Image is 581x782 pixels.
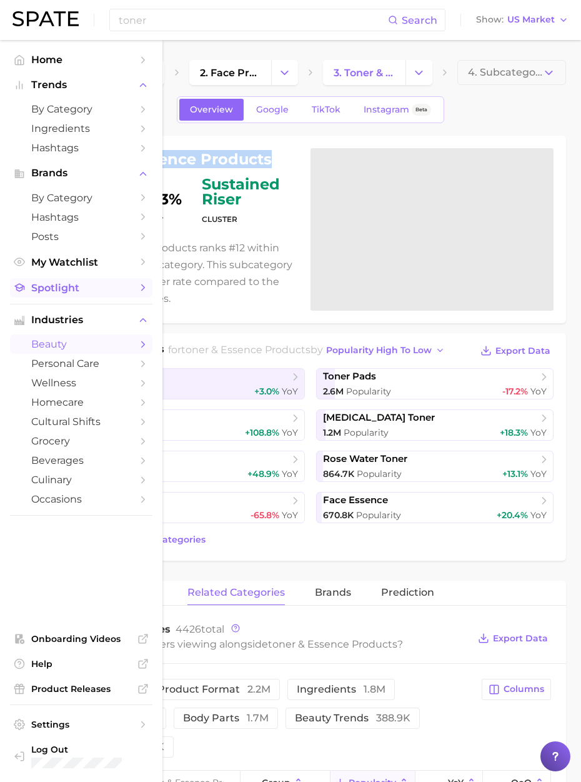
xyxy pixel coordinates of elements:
span: Settings [31,719,131,730]
span: YoY [530,509,547,521]
button: popularity high to low [323,342,449,359]
span: +48.9% [247,468,279,479]
span: related categories [187,587,285,598]
h1: toner & essence products [67,152,295,167]
span: Prediction [381,587,434,598]
span: Popularity [356,509,401,521]
button: Change Category [271,60,298,85]
span: Product Releases [31,683,131,694]
span: 1.8m [364,683,385,695]
span: Log Out [31,744,142,755]
a: toner pads2.6m Popularity-17.2% YoY [316,368,554,399]
button: Export Data [475,629,551,647]
span: Export Data [493,633,548,644]
button: Brands [10,164,152,183]
span: Home [31,54,131,66]
span: 3. toner & essence products [334,67,395,79]
span: Beta [415,104,427,115]
span: Hashtags [31,211,131,223]
a: by Category [10,188,152,208]
span: Hashtags [31,142,131,154]
a: heartleaf toner684.5k Popularity-65.8% YoY [67,492,305,523]
a: Posts [10,227,152,246]
span: beauty [31,338,131,350]
span: Google [256,104,289,115]
span: rose water toner [323,453,407,465]
span: +3.0% [254,386,279,397]
button: Columns [482,679,551,700]
a: occasions [10,489,152,509]
span: YoY [282,509,298,521]
img: SPATE [12,11,79,26]
a: Hashtags [10,208,152,227]
span: occasions [31,493,131,505]
a: homecare [10,393,152,412]
span: YoY [530,468,547,479]
span: wellness [31,377,131,389]
button: 4. Subcategory [457,60,567,85]
span: popularity high to low [326,345,432,356]
a: 2. face products [189,60,272,85]
dt: cluster [202,212,295,227]
span: toner pads [323,371,376,383]
a: Onboarding Videos [10,629,152,648]
span: face essence [323,494,388,506]
span: 2. face products [200,67,261,79]
span: Export Data [495,346,550,356]
span: 4. Subcategory [468,67,543,78]
a: Settings [10,715,152,734]
span: Ingredients [31,123,131,134]
span: YoY [530,386,547,397]
span: product format [157,684,271,694]
a: Overview [179,99,244,121]
span: brands [315,587,351,598]
a: [MEDICAL_DATA] toner1.2m Popularity+18.3% YoY [316,409,554,441]
span: personal care [31,358,131,369]
a: face essence670.8k Popularity+20.4% YoY [316,492,554,523]
a: Hashtags [10,138,152,158]
span: 1.2m [323,427,341,438]
button: Industries [10,311,152,329]
button: Change Category [405,60,432,85]
span: Search [402,14,437,26]
span: beauty trends [295,713,410,723]
span: Industries [31,314,131,326]
span: +18.3% [500,427,528,438]
span: YoY [530,427,547,438]
span: Trends [31,79,131,91]
span: +108.8% [245,427,279,438]
input: Search here for a brand, industry, or ingredient [117,9,388,31]
span: Popularity [346,386,391,397]
span: Overview [190,104,233,115]
a: beverages [10,451,152,470]
div: What are consumers viewing alongside ? [70,636,469,653]
span: 2.2m [247,683,271,695]
a: milky toner1.3m Popularity+108.8% YoY [67,409,305,441]
span: cultural shifts [31,416,131,428]
a: Google [246,99,299,121]
span: Show [476,16,504,23]
a: rose water toner864.7k Popularity+13.1% YoY [316,451,554,482]
span: +13.1% [502,468,528,479]
span: 2.6m [323,386,344,397]
a: by Category [10,99,152,119]
span: ingredients [297,684,385,694]
span: -17.2% [502,386,528,397]
span: [MEDICAL_DATA] toner [323,412,435,424]
a: cultural shifts [10,412,152,431]
a: Spotlight [10,278,152,298]
span: My Watchlist [31,256,131,268]
span: culinary [31,474,131,486]
a: Product Releases [10,679,152,698]
span: Onboarding Videos [31,633,131,644]
span: YoY [282,427,298,438]
span: 864.7k [323,468,354,479]
span: +20.4% [497,509,528,521]
a: TikTok [301,99,351,121]
button: ShowUS Market [473,12,572,28]
span: toner & essence products [181,344,310,356]
span: homecare [31,396,131,408]
a: 3. toner & essence products [323,60,405,85]
span: 670.8k [323,509,354,521]
span: 1.7m [247,712,269,724]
